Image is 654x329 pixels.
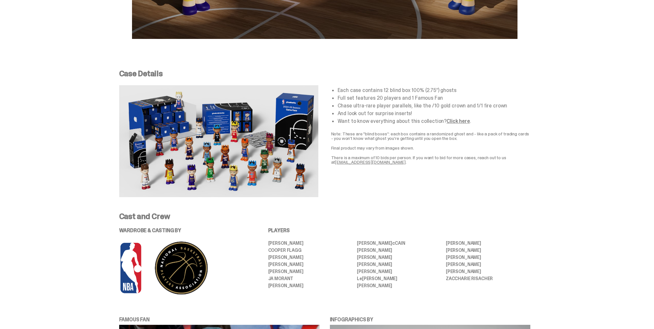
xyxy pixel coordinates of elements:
li: ZACCHARIE RISACHER [446,276,530,281]
li: Full set features 20 players and 1 Famous Fan [338,96,530,101]
span: e [359,276,362,281]
li: [PERSON_NAME] [357,269,441,274]
span: c [392,240,395,246]
li: [PERSON_NAME] [357,283,441,288]
a: Click here [446,118,470,124]
li: JA MORANT [268,276,353,281]
li: [PERSON_NAME] [446,255,530,260]
li: Each case contains 12 blind box 100% (2.75”) ghosts [338,88,530,93]
li: [PERSON_NAME] [268,241,353,245]
li: [PERSON_NAME] [268,255,353,260]
li: [PERSON_NAME] [446,241,530,245]
li: [PERSON_NAME] [446,248,530,252]
li: [PERSON_NAME] [446,262,530,267]
li: [PERSON_NAME] [268,269,353,274]
p: Case Details [119,70,530,78]
p: Note: These are "blind boxes”: each box contains a randomized ghost and - like a pack of trading ... [331,132,530,141]
img: NBA-Case-Details.png [119,85,318,197]
img: NBA%20and%20PA%20logo%20for%20PDP-04.png [119,241,232,295]
p: There is a maximum of 10 bids per person. If you want to bid for more cases, reach out to us at . [331,155,530,164]
li: Chase ultra-rare player parallels, like the /10 gold crown and 1/1 fire crown [338,103,530,108]
p: Cast and Crew [119,213,530,220]
li: [PERSON_NAME] CAIN [357,241,441,245]
a: [EMAIL_ADDRESS][DOMAIN_NAME] [335,159,406,165]
p: PLAYERS [268,228,530,233]
li: Cooper Flagg [268,248,353,252]
p: FAMOUS FAN [119,317,320,322]
li: [PERSON_NAME] [357,262,441,267]
li: [PERSON_NAME] [268,262,353,267]
li: And look out for surprise inserts! [338,111,530,116]
li: [PERSON_NAME] [357,248,441,252]
li: [PERSON_NAME] [446,269,530,274]
li: [PERSON_NAME] [357,255,441,260]
p: INFOGRAPHICS BY [330,317,530,322]
p: Final product may vary from images shown. [331,146,530,150]
p: WARDROBE & CASTING BY [119,228,250,233]
li: Want to know everything about this collection? . [338,119,530,124]
li: L [PERSON_NAME] [357,276,441,281]
li: [PERSON_NAME] [268,283,353,288]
